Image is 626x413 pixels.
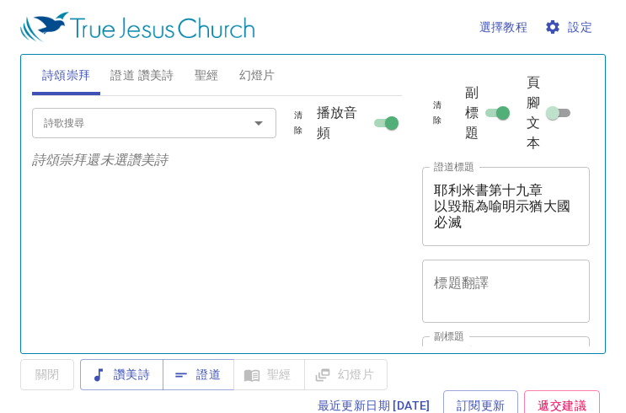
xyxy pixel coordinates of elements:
span: 副標題 [465,83,479,143]
i: 詩頌崇拜還未選讚美詩 [32,152,169,168]
button: 讚美詩 [80,359,163,390]
span: 頁腳文本 [527,72,543,153]
button: 清除 [280,105,317,141]
span: 清除 [290,108,307,138]
span: 聖經 [195,65,219,86]
button: Open [247,111,270,135]
span: 幻燈片 [239,65,276,86]
span: 選擇教程 [479,17,528,38]
button: 設定 [541,12,599,43]
span: 清除 [432,98,442,128]
img: True Jesus Church [20,12,254,42]
span: 證道 [176,364,221,385]
span: 設定 [548,17,592,38]
span: 詩頌崇拜 [42,65,91,86]
span: 播放音頻 [317,103,368,143]
span: 證道 讚美詩 [110,65,174,86]
span: 讚美詩 [94,364,150,385]
button: 清除 [422,95,452,131]
button: 證道 [163,359,234,390]
textarea: 簡明瑞 傳道 [434,345,578,377]
button: 選擇教程 [473,12,535,43]
textarea: 耶利米書第十九章 以毀瓶為喻明示猶大國必滅 [434,182,578,230]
